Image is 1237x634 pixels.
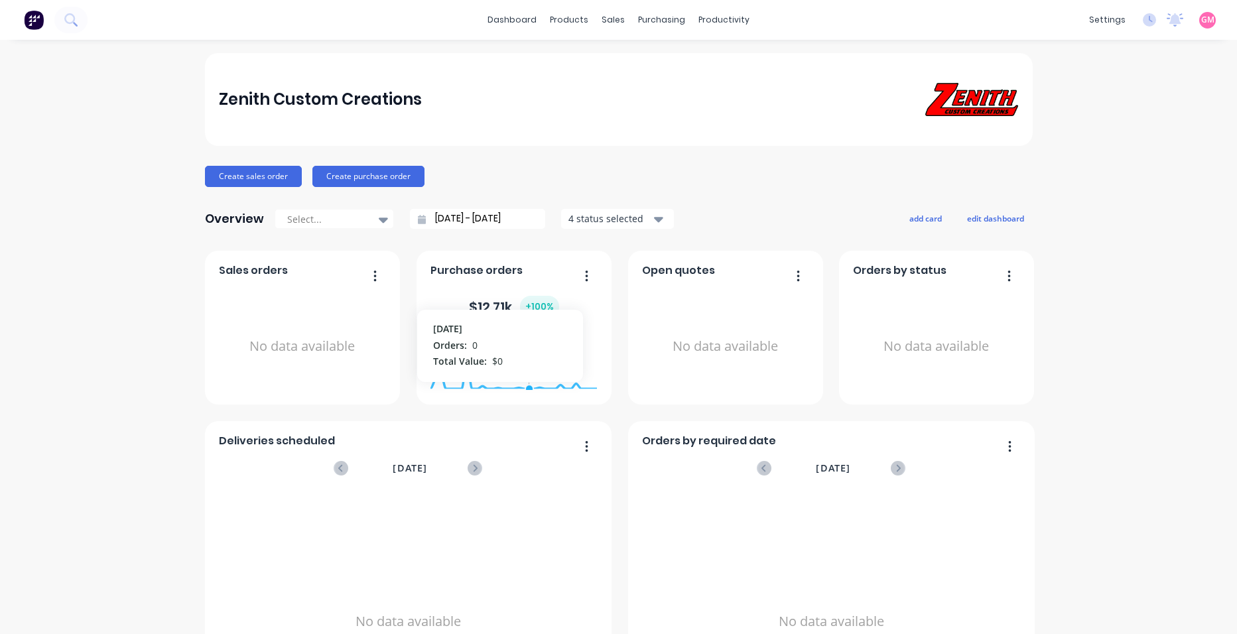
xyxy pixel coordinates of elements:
[393,461,427,475] span: [DATE]
[853,284,1019,409] div: No data available
[24,10,44,30] img: Factory
[816,461,850,475] span: [DATE]
[1201,14,1214,26] span: GM
[205,206,264,232] div: Overview
[631,10,692,30] div: purchasing
[568,212,652,225] div: 4 status selected
[219,86,422,113] div: Zenith Custom Creations
[219,263,288,279] span: Sales orders
[642,263,715,279] span: Open quotes
[901,210,950,227] button: add card
[1082,10,1132,30] div: settings
[481,10,543,30] a: dashboard
[469,296,559,318] div: $ 12.71k
[205,166,302,187] button: Create sales order
[219,284,385,409] div: No data available
[925,83,1018,115] img: Zenith Custom Creations
[561,209,674,229] button: 4 status selected
[430,263,523,279] span: Purchase orders
[642,284,809,409] div: No data available
[692,10,756,30] div: productivity
[853,263,946,279] span: Orders by status
[520,296,559,318] div: + 100 %
[642,433,776,449] span: Orders by required date
[219,433,335,449] span: Deliveries scheduled
[312,166,424,187] button: Create purchase order
[543,10,595,30] div: products
[958,210,1033,227] button: edit dashboard
[595,10,631,30] div: sales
